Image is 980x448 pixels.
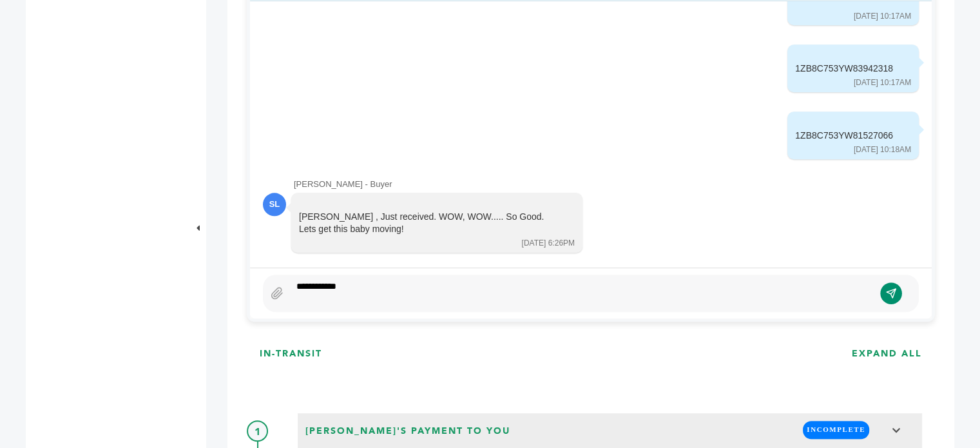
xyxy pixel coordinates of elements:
[294,179,919,190] div: [PERSON_NAME] - Buyer
[795,130,893,142] div: 1ZB8C753YW81527066
[522,238,575,249] div: [DATE] 6:26PM
[854,11,911,22] div: [DATE] 10:17AM
[854,77,911,88] div: [DATE] 10:17AM
[263,193,286,216] div: SL
[803,421,869,438] span: INCOMPLETE
[795,63,893,75] div: 1ZB8C753YW83942318
[852,347,922,360] h3: EXPAND ALL
[302,421,514,442] span: [PERSON_NAME]'s Payment to You
[260,347,322,360] h3: IN-TRANSIT
[299,211,557,236] div: [PERSON_NAME] , Just received. WOW, WOW..... So Good. Lets get this baby moving!
[854,144,911,155] div: [DATE] 10:18AM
